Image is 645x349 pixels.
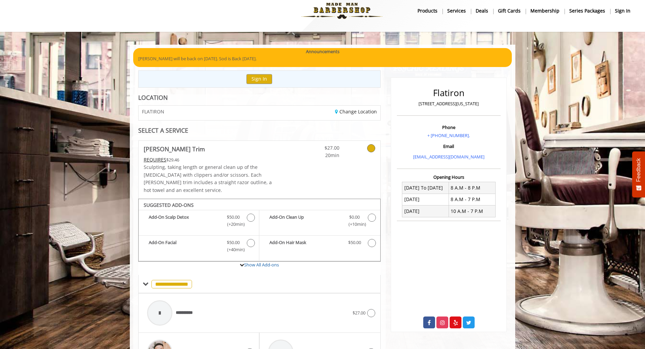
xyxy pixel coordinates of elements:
a: ServicesServices [443,6,471,16]
span: This service needs some Advance to be paid before we block your appointment [144,156,166,163]
b: Add-On Facial [149,239,220,253]
td: 10 A.M - 7 P.M [449,205,495,217]
td: [DATE] [402,194,449,205]
span: Feedback [636,158,642,182]
span: 20min [300,152,339,159]
h3: Email [399,144,499,149]
a: Change Location [335,108,377,115]
p: [STREET_ADDRESS][US_STATE] [399,100,499,107]
td: [DATE] [402,205,449,217]
b: [PERSON_NAME] Trim [144,144,205,154]
b: Announcements [306,48,339,55]
label: Add-On Scalp Detox [142,214,256,230]
b: Deals [476,7,488,15]
p: [PERSON_NAME] will be back on [DATE]. Sod is Back [DATE]. [138,55,507,62]
label: Add-On Hair Mask [263,239,377,249]
a: Show All Add-ons [244,262,279,268]
span: $27.00 [300,144,339,152]
b: Add-On Scalp Detox [149,214,220,228]
a: [EMAIL_ADDRESS][DOMAIN_NAME] [413,154,484,160]
label: Add-On Clean Up [263,214,377,230]
td: [DATE] To [DATE] [402,182,449,194]
p: Sculpting, taking length or general clean up of the [MEDICAL_DATA] with clippers and/or scissors.... [144,163,280,194]
b: Services [447,7,466,15]
a: + [PHONE_NUMBER]. [427,132,470,138]
span: $27.00 [353,310,365,316]
h2: Flatiron [399,88,499,98]
a: Productsproducts [413,6,443,16]
b: gift cards [498,7,521,15]
div: Beard Trim Add-onS [138,199,381,262]
a: Series packagesSeries packages [565,6,610,16]
span: $50.00 [227,239,240,246]
b: SUGGESTED ADD-ONS [144,202,194,208]
div: $29.46 [144,156,280,163]
span: $50.00 [348,239,361,246]
a: DealsDeals [471,6,493,16]
b: Add-On Clean Up [269,214,341,228]
button: Sign In [246,74,272,84]
b: Membership [530,7,559,15]
a: Gift cardsgift cards [493,6,526,16]
span: $0.00 [349,214,360,221]
h3: Opening Hours [397,175,501,179]
a: sign insign in [610,6,635,16]
td: 8 A.M - 8 P.M [449,182,495,194]
span: $50.00 [227,214,240,221]
button: Feedback - Show survey [632,151,645,197]
b: Add-On Hair Mask [269,239,341,247]
span: (+20min ) [223,221,243,228]
a: MembershipMembership [526,6,565,16]
span: FLATIRON [142,109,164,114]
b: LOCATION [138,93,168,102]
td: 8 A.M - 7 P.M [449,194,495,205]
span: (+40min ) [223,246,243,253]
span: (+10min ) [344,221,364,228]
h3: Phone [399,125,499,130]
label: Add-On Facial [142,239,256,255]
b: products [417,7,437,15]
div: SELECT A SERVICE [138,127,381,134]
b: sign in [615,7,630,15]
b: Series packages [569,7,605,15]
